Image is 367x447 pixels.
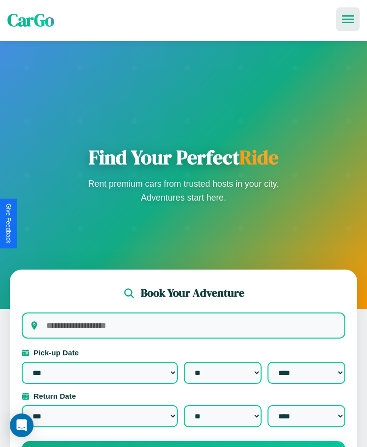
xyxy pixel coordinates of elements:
h2: Book Your Adventure [141,285,244,301]
p: Rent premium cars from trusted hosts in your city. Adventures start here. [85,177,282,205]
span: CarGo [7,8,54,32]
h1: Find Your Perfect [85,145,282,169]
span: Ride [239,144,278,171]
div: Open Intercom Messenger [10,413,33,437]
div: Give Feedback [5,204,12,243]
label: Return Date [22,392,345,400]
label: Pick-up Date [22,348,345,357]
